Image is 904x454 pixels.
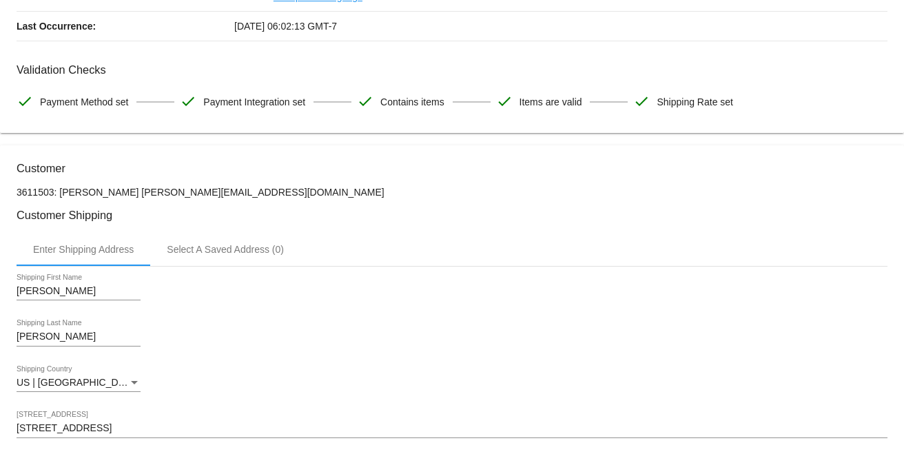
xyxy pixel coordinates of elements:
h3: Validation Checks [17,63,887,76]
span: US | [GEOGRAPHIC_DATA] [17,377,138,388]
input: Shipping First Name [17,286,141,297]
span: [DATE] 06:02:13 GMT-7 [234,21,337,32]
div: Enter Shipping Address [33,244,134,255]
mat-icon: check [17,93,33,110]
p: Last Occurrence: [17,12,234,41]
mat-icon: check [357,93,373,110]
span: Contains items [380,87,444,116]
p: 3611503: [PERSON_NAME] [PERSON_NAME][EMAIL_ADDRESS][DOMAIN_NAME] [17,187,887,198]
span: Items are valid [520,87,582,116]
input: Shipping Last Name [17,331,141,342]
mat-icon: check [180,93,196,110]
input: Shipping Street 1 [17,423,887,434]
div: Select A Saved Address (0) [167,244,284,255]
h3: Customer Shipping [17,209,887,222]
span: Payment Integration set [203,87,305,116]
h3: Customer [17,162,887,175]
mat-icon: check [633,93,650,110]
mat-icon: check [496,93,513,110]
span: Payment Method set [40,87,128,116]
span: Shipping Rate set [657,87,733,116]
mat-select: Shipping Country [17,378,141,389]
